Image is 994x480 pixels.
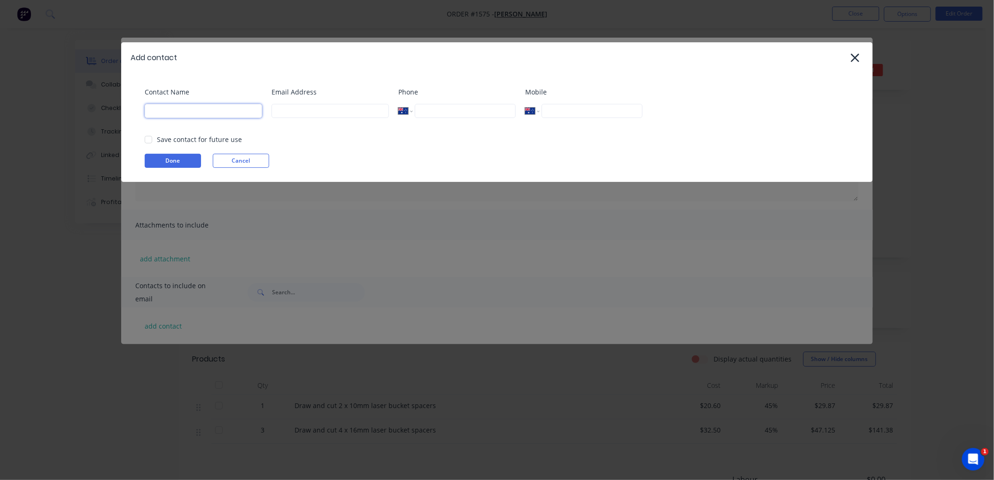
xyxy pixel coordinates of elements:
[145,87,262,97] label: Contact Name
[398,87,516,97] label: Phone
[131,52,177,63] div: Add contact
[981,448,989,456] span: 1
[145,154,201,168] button: Done
[157,134,242,144] div: Save contact for future use
[272,87,389,97] label: Email Address
[525,87,643,97] label: Mobile
[962,448,985,471] iframe: Intercom live chat
[213,154,269,168] button: Cancel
